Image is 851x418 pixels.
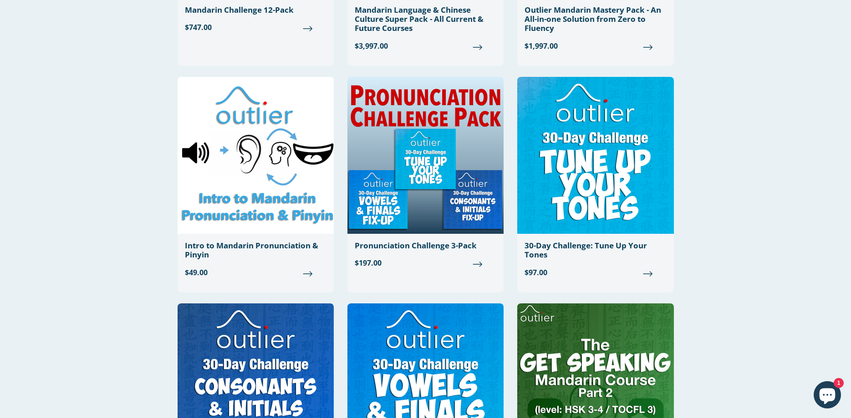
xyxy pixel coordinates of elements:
div: Pronunciation Challenge 3-Pack [355,241,496,250]
span: $49.00 [185,267,326,278]
inbox-online-store-chat: Shopify online store chat [811,381,844,411]
div: 30-Day Challenge: Tune Up Your Tones [525,241,666,260]
div: Outlier Mandarin Mastery Pack - An All-in-one Solution from Zero to Fluency [525,5,666,33]
span: $3,997.00 [355,40,496,51]
span: $1,997.00 [525,40,666,51]
span: $197.00 [355,257,496,268]
a: Pronunciation Challenge 3-Pack $197.00 [347,77,504,276]
div: Mandarin Challenge 12-Pack [185,5,326,15]
img: 30-Day Challenge: Tune Up Your Tones [517,77,673,234]
div: Mandarin Language & Chinese Culture Super Pack - All Current & Future Courses [355,5,496,33]
span: $747.00 [185,22,326,33]
a: Intro to Mandarin Pronunciation & Pinyin $49.00 [178,77,334,285]
a: 30-Day Challenge: Tune Up Your Tones $97.00 [517,77,673,285]
img: Intro to Mandarin Pronunciation & Pinyin [178,77,334,234]
div: Intro to Mandarin Pronunciation & Pinyin [185,241,326,260]
img: Pronunciation Challenge 3-Pack [347,77,504,234]
span: $97.00 [525,267,666,278]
